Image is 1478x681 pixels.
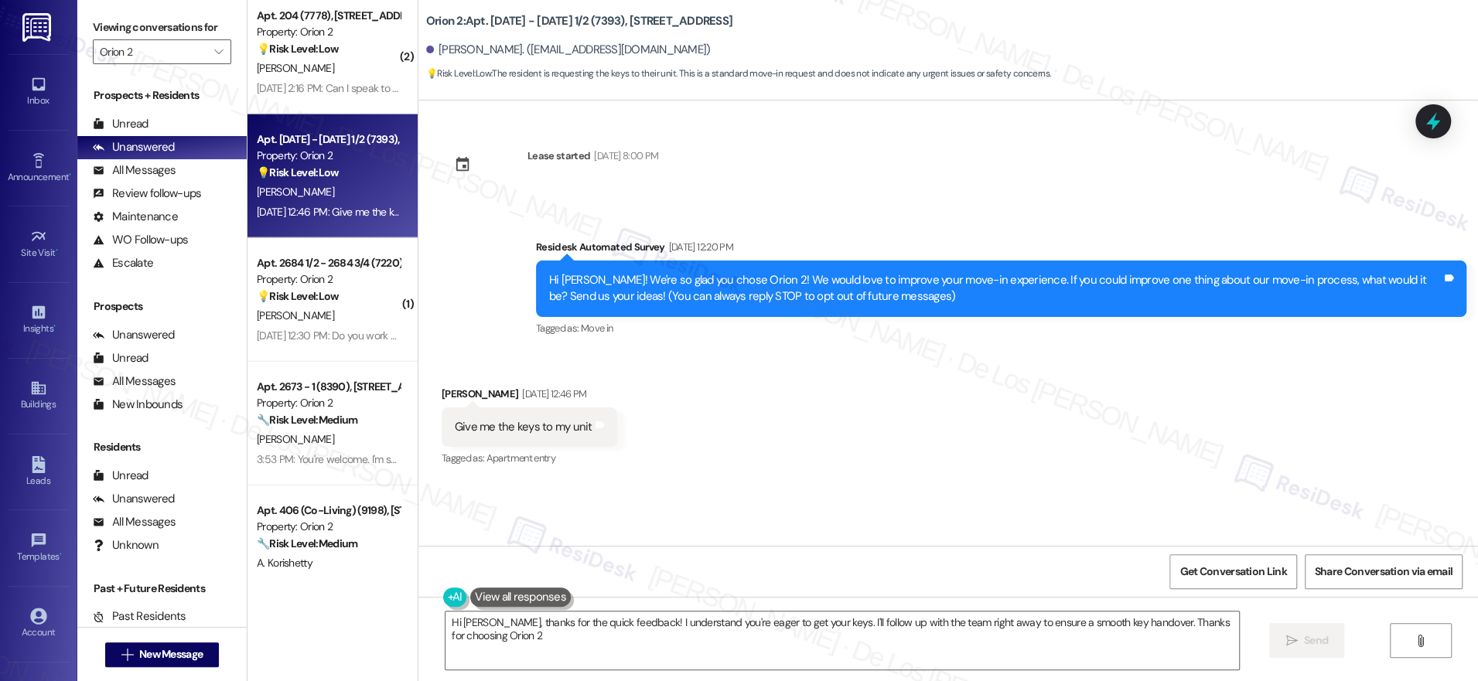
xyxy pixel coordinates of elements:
label: Viewing conversations for [93,15,231,39]
div: [PERSON_NAME] [442,386,617,407]
b: Orion 2: Apt. [DATE] - [DATE] 1/2 (7393), [STREET_ADDRESS] [426,13,732,29]
span: [PERSON_NAME] [257,308,334,322]
span: Apartment entry [486,451,555,465]
button: Send [1269,623,1344,658]
strong: 💡 Risk Level: Low [257,289,339,303]
a: Templates • [8,527,70,569]
div: Maintenance [93,209,178,225]
div: Apt. 2684 1/2 - 2684 3/4 (7220), [STREET_ADDRESS] [257,255,400,271]
a: Insights • [8,299,70,341]
div: Prospects [77,298,247,315]
a: Leads [8,451,70,493]
div: Property: Orion 2 [257,24,400,40]
div: [PERSON_NAME]. ([EMAIL_ADDRESS][DOMAIN_NAME]) [426,42,711,58]
a: Site Visit • [8,223,70,265]
div: All Messages [93,514,176,530]
div: [DATE] 12:46 PM: Give me the keys to my unit [257,205,456,219]
i:  [1285,635,1297,647]
span: • [60,549,62,560]
div: Property: Orion 2 [257,519,400,535]
div: Unknown [93,537,159,553]
input: All communities [100,39,207,64]
div: Apt. 2673 - 1 (8390), [STREET_ADDRESS] [257,379,400,395]
i:  [214,46,223,58]
div: New Inbounds [93,397,183,413]
span: • [69,169,71,180]
button: Get Conversation Link [1169,554,1296,589]
span: Send [1304,632,1328,649]
div: Property: Orion 2 [257,271,400,288]
div: Unread [93,116,148,132]
div: Unanswered [93,491,175,507]
a: Inbox [8,71,70,113]
div: Tagged as: [536,317,1466,339]
div: Unanswered [93,139,175,155]
i:  [121,649,133,661]
div: Past + Future Residents [77,581,247,597]
button: Share Conversation via email [1305,554,1463,589]
div: All Messages [93,162,176,179]
div: Escalate [93,255,153,271]
div: Give me the keys to my unit [455,419,592,435]
span: [PERSON_NAME] [257,432,334,446]
textarea: Hi [PERSON_NAME], thanks for the quick feedback! I understand you're eager to get your keys. I'll... [445,611,1239,669]
div: [DATE] 2:16 PM: Can I speak to management [257,81,452,95]
span: Move in [581,322,613,335]
i:  [1415,635,1426,647]
div: Lease started [527,148,591,164]
div: Residesk Automated Survey [536,239,1466,260]
div: Unanswered [93,327,175,343]
strong: 🔧 Risk Level: Medium [257,536,357,550]
div: Past Residents [93,608,186,625]
a: Buildings [8,375,70,417]
div: WO Follow-ups [93,232,188,248]
a: Account [8,603,70,645]
div: All Messages [93,373,176,390]
div: Property: Orion 2 [257,148,400,164]
div: Prospects + Residents [77,87,247,104]
div: [DATE] 12:46 PM [518,386,586,402]
span: New Message [139,646,203,662]
div: Apt. 204 (7778), [STREET_ADDRESS] [257,8,400,24]
div: Apt. [DATE] - [DATE] 1/2 (7393), [STREET_ADDRESS] [257,131,400,148]
div: [DATE] 12:30 PM: Do you work with [PERSON_NAME]? [257,329,493,342]
div: Residents [77,439,247,455]
span: Share Conversation via email [1315,564,1452,580]
strong: 💡 Risk Level: Low [426,67,491,80]
span: • [53,321,56,332]
div: Unread [93,468,148,484]
img: ResiDesk Logo [22,13,54,42]
span: A. Korishetty [257,556,312,570]
div: [DATE] 12:20 PM [665,239,733,255]
div: Review follow-ups [93,186,201,202]
span: Get Conversation Link [1179,564,1286,580]
strong: 🔧 Risk Level: Medium [257,413,357,427]
div: Unread [93,350,148,366]
strong: 💡 Risk Level: Low [257,42,339,56]
strong: 💡 Risk Level: Low [257,165,339,179]
span: [PERSON_NAME] [257,61,334,75]
span: : The resident is requesting the keys to their unit. This is a standard move-in request and does ... [426,66,1050,82]
button: New Message [105,642,220,667]
div: 3:53 PM: You're welcome. I'm sorry to hear that you've been dealing with this for the past 2 week... [257,452,1234,466]
span: [PERSON_NAME] [257,185,334,199]
div: Tagged as: [442,447,617,469]
div: Hi [PERSON_NAME]! We're so glad you chose Orion 2! We would love to improve your move-in experien... [549,272,1442,305]
div: Property: Orion 2 [257,395,400,411]
div: [DATE] 8:00 PM [590,148,658,164]
div: Apt. 406 (Co-Living) (9198), [STREET_ADDRESS][PERSON_NAME] [257,502,400,519]
span: • [56,245,58,256]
